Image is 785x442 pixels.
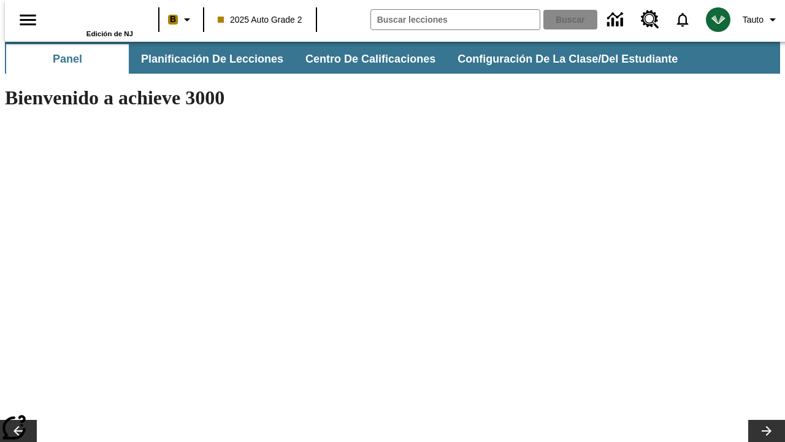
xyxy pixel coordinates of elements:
button: Perfil/Configuración [738,9,785,31]
button: Escoja un nuevo avatar [699,4,738,36]
span: 2025 Auto Grade 2 [218,14,302,26]
a: Portada [53,6,133,30]
button: Carrusel de lecciones, seguir [748,420,785,442]
a: Centro de información [600,3,634,37]
button: Centro de calificaciones [296,44,445,74]
span: Edición de NJ [86,30,133,37]
div: Portada [53,4,133,37]
span: Tauto [743,14,764,26]
div: Subbarra de navegación [5,42,780,74]
span: Centro de calificaciones [305,52,435,66]
button: Panel [6,44,129,74]
a: Notificaciones [667,4,699,36]
span: Panel [53,52,82,66]
button: Boost El color de la clase es anaranjado claro. Cambiar el color de la clase. [163,9,199,31]
button: Configuración de la clase/del estudiante [448,44,687,74]
button: Planificación de lecciones [131,44,293,74]
h1: Bienvenido a achieve 3000 [5,87,535,109]
button: Abrir el menú lateral [10,2,46,38]
span: B [170,12,176,27]
input: Buscar campo [371,10,540,29]
img: avatar image [706,7,730,32]
span: Planificación de lecciones [141,52,283,66]
a: Centro de recursos, Se abrirá en una pestaña nueva. [634,3,667,36]
span: Configuración de la clase/del estudiante [458,52,678,66]
div: Subbarra de navegación [5,44,689,74]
